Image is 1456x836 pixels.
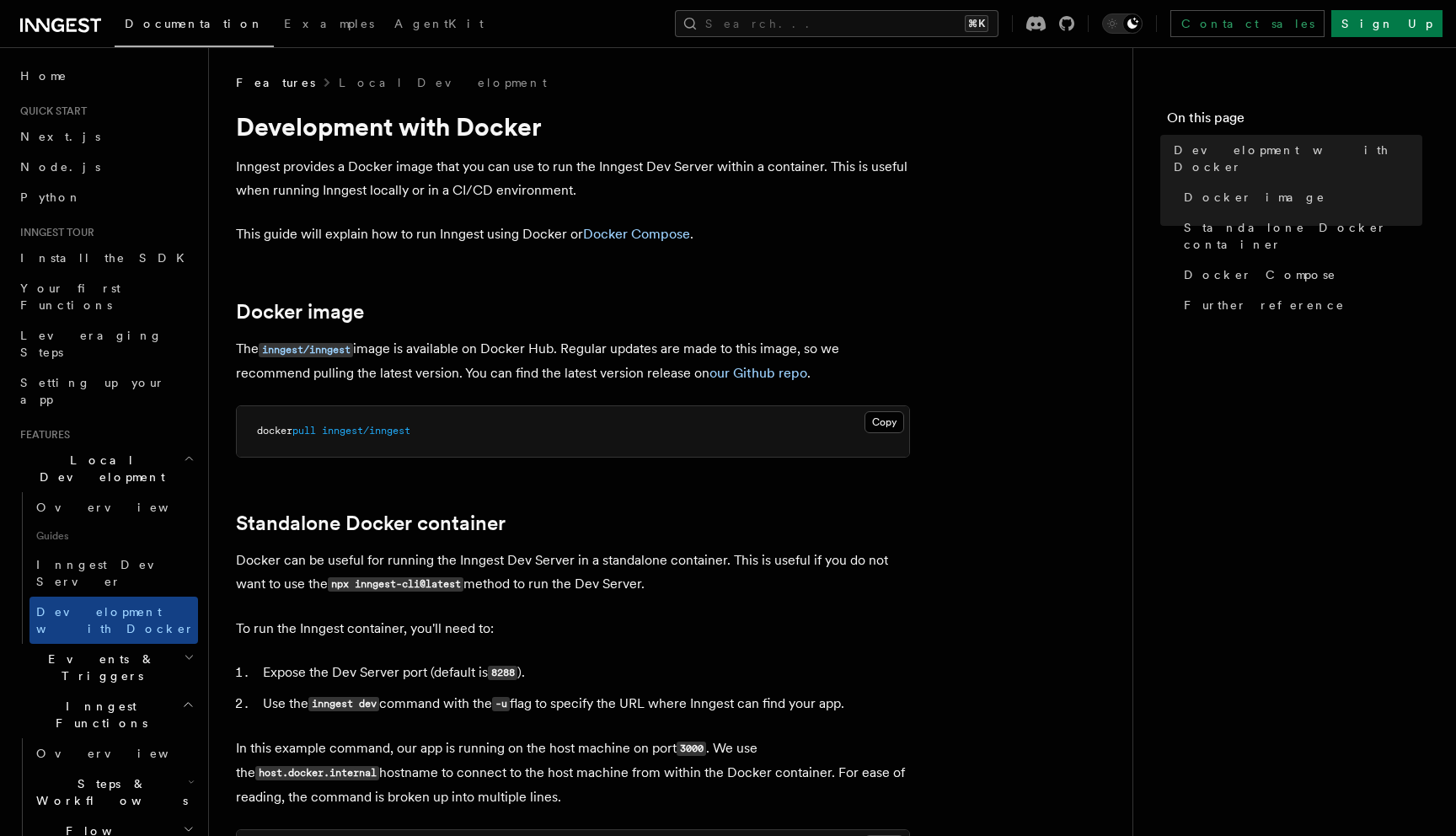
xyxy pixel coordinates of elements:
span: inngest/inngest [322,425,410,437]
span: Setting up your app [20,376,165,406]
span: Inngest Functions [13,698,182,731]
code: 3000 [677,742,706,756]
a: Python [13,182,198,212]
button: Copy [864,411,904,433]
a: Leveraging Steps [13,320,198,367]
span: Documentation [125,17,264,30]
span: Leveraging Steps [20,329,163,359]
a: Development with Docker [29,597,198,644]
button: Steps & Workflows [29,769,198,816]
span: Overview [36,501,210,514]
span: Development with Docker [36,605,195,635]
span: docker [257,425,292,437]
button: Inngest Functions [13,691,198,738]
a: Standalone Docker container [1177,212,1422,260]
span: Python [20,190,82,204]
code: -u [492,697,510,711]
span: Install the SDK [20,251,195,265]
span: Local Development [13,452,184,485]
button: Toggle dark mode [1102,13,1143,34]
a: Install the SDK [13,243,198,273]
li: Expose the Dev Server port (default is ). [258,661,910,685]
button: Search...⌘K [675,10,998,37]
span: Overview [36,747,210,760]
span: Docker image [1184,189,1325,206]
span: Features [236,74,315,91]
code: 8288 [488,666,517,680]
kbd: ⌘K [965,15,988,32]
code: inngest/inngest [259,343,353,357]
span: Standalone Docker container [1184,219,1422,253]
span: Docker Compose [1184,266,1336,283]
a: Next.js [13,121,198,152]
a: inngest/inngest [259,340,353,356]
span: AgentKit [394,17,484,30]
code: host.docker.internal [255,766,379,780]
a: Documentation [115,5,274,47]
a: Docker image [1177,182,1422,212]
a: Sign Up [1331,10,1443,37]
a: Setting up your app [13,367,198,415]
a: Overview [29,738,198,769]
span: pull [292,425,316,437]
p: To run the Inngest container, you'll need to: [236,617,910,640]
a: Inngest Dev Server [29,549,198,597]
a: Examples [274,5,384,46]
p: Inngest provides a Docker image that you can use to run the Inngest Dev Server within a container... [236,155,910,202]
span: Guides [29,522,198,549]
span: Further reference [1184,297,1345,313]
p: Docker can be useful for running the Inngest Dev Server in a standalone container. This is useful... [236,549,910,597]
button: Events & Triggers [13,644,198,691]
span: Inngest tour [13,226,94,239]
span: Features [13,428,70,442]
div: Local Development [13,492,198,644]
a: Contact sales [1170,10,1325,37]
a: Your first Functions [13,273,198,320]
span: Development with Docker [1174,142,1422,175]
a: Standalone Docker container [236,512,506,535]
span: Steps & Workflows [29,775,188,809]
span: Quick start [13,104,87,118]
a: Docker Compose [583,226,690,242]
p: In this example command, our app is running on the host machine on port . We use the hostname to ... [236,737,910,809]
p: This guide will explain how to run Inngest using Docker or . [236,222,910,246]
a: Docker Compose [1177,260,1422,290]
code: npx inngest-cli@latest [328,577,463,592]
code: inngest dev [308,697,379,711]
h4: On this page [1167,108,1422,135]
a: Development with Docker [1167,135,1422,182]
h1: Development with Docker [236,111,910,142]
span: Inngest Dev Server [36,558,180,588]
a: Home [13,61,198,91]
span: Home [20,67,67,84]
a: Overview [29,492,198,522]
span: Events & Triggers [13,651,184,684]
a: Docker image [236,300,364,324]
span: Examples [284,17,374,30]
a: Further reference [1177,290,1422,320]
span: Next.js [20,130,100,143]
a: Node.js [13,152,198,182]
button: Local Development [13,445,198,492]
li: Use the command with the flag to specify the URL where Inngest can find your app. [258,692,910,716]
a: our Github repo [709,365,807,381]
p: The image is available on Docker Hub. Regular updates are made to this image, so we recommend pul... [236,337,910,385]
a: AgentKit [384,5,494,46]
span: Node.js [20,160,100,174]
a: Local Development [339,74,547,91]
span: Your first Functions [20,281,120,312]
